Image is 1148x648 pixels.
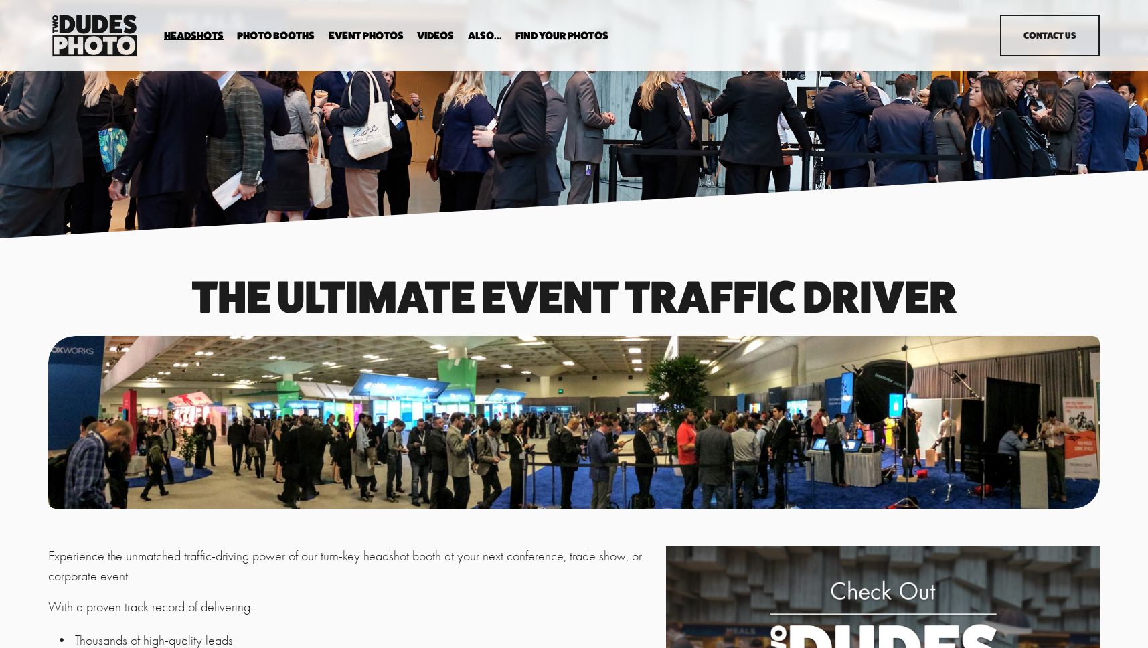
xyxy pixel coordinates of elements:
[48,11,141,60] img: Two Dudes Photo | Headshots, Portraits &amp; Photo Booths
[164,29,224,42] a: folder dropdown
[468,31,502,42] span: Also...
[237,31,315,42] span: Photo Booths
[48,546,659,586] p: Experience the unmatched traffic-driving power of our turn-key headshot booth at your next confer...
[515,29,608,42] a: folder dropdown
[417,29,454,42] a: Videos
[237,29,315,42] a: folder dropdown
[515,31,608,42] span: Find Your Photos
[1000,15,1100,56] a: Contact Us
[48,276,1100,317] h1: The Ultimate event traffic driver
[329,29,404,42] a: Event Photos
[468,29,502,42] a: folder dropdown
[48,597,659,617] p: With a proven track record of delivering:
[164,31,224,42] span: Headshots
